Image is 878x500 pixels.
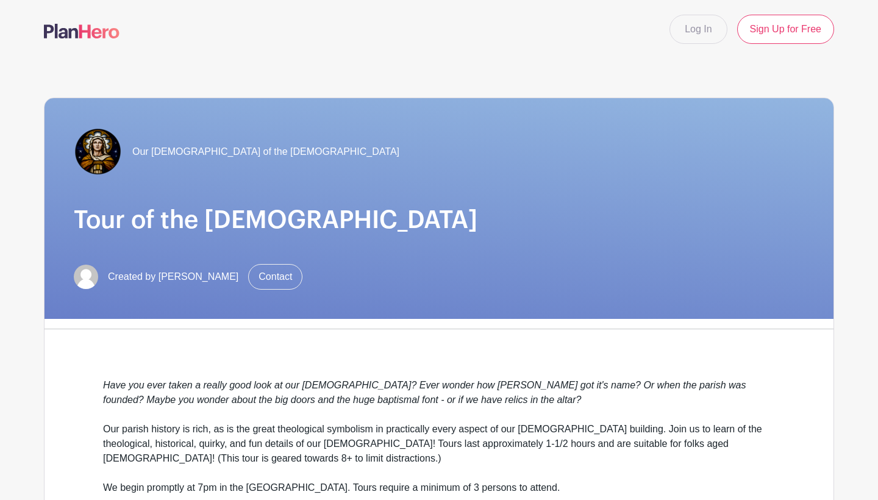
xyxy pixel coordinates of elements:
[737,15,834,44] a: Sign Up for Free
[669,15,727,44] a: Log In
[74,127,123,176] img: OLA%20Logo%202025%20no%20text.png
[103,422,775,466] div: Our parish history is rich, as is the great theological symbolism in practically every aspect of ...
[248,264,302,290] a: Contact
[108,270,238,284] span: Created by [PERSON_NAME]
[103,480,775,495] div: We begin promptly at 7pm in the [GEOGRAPHIC_DATA]. Tours require a minimum of 3 persons to attend.
[74,265,98,289] img: default-ce2991bfa6775e67f084385cd625a349d9dcbb7a52a09fb2fda1e96e2d18dcdb.png
[132,145,399,159] span: Our [DEMOGRAPHIC_DATA] of the [DEMOGRAPHIC_DATA]
[74,205,804,235] h1: Tour of the [DEMOGRAPHIC_DATA]
[44,24,120,38] img: logo-507f7623f17ff9eddc593b1ce0a138ce2505c220e1c5a4e2b4648c50719b7d32.svg
[103,380,746,405] em: Have you ever taken a really good look at our [DEMOGRAPHIC_DATA]? Ever wonder how [PERSON_NAME] g...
